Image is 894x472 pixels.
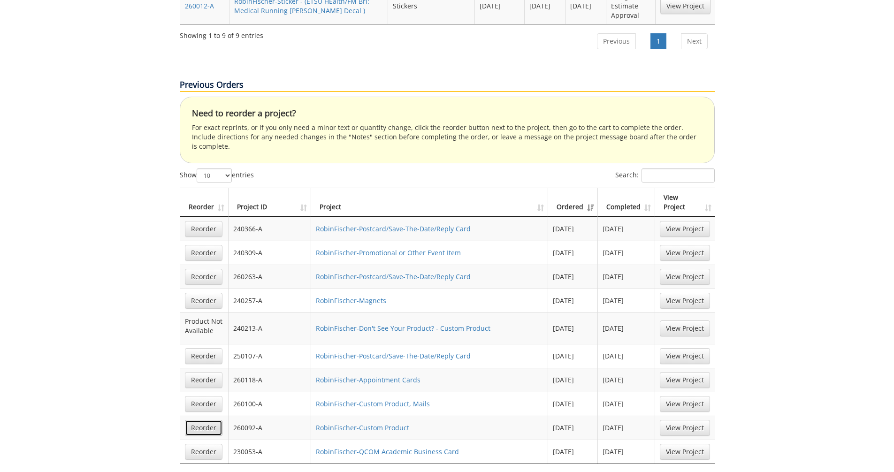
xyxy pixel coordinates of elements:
a: Reorder [185,245,222,261]
a: View Project [660,320,710,336]
td: [DATE] [548,265,598,289]
a: View Project [660,293,710,309]
th: Ordered: activate to sort column ascending [548,188,598,217]
td: 260118-A [229,368,311,392]
th: Project ID: activate to sort column ascending [229,188,311,217]
select: Showentries [197,168,232,183]
td: 240257-A [229,289,311,312]
a: View Project [660,444,710,460]
td: [DATE] [598,344,655,368]
td: [DATE] [548,289,598,312]
td: 260092-A [229,416,311,440]
th: Completed: activate to sort column ascending [598,188,655,217]
td: [DATE] [548,368,598,392]
td: 240366-A [229,217,311,241]
a: View Project [660,348,710,364]
a: Next [681,33,708,49]
td: [DATE] [598,289,655,312]
td: [DATE] [548,440,598,464]
p: For exact reprints, or if you only need a minor text or quantity change, click the reorder button... [192,123,703,151]
a: Reorder [185,444,222,460]
td: [DATE] [548,312,598,344]
a: RobinFischer-Postcard/Save-The-Date/Reply Card [316,351,471,360]
a: 1 [650,33,666,49]
a: RobinFischer-Promotional or Other Event Item [316,248,461,257]
td: [DATE] [598,416,655,440]
a: View Project [660,269,710,285]
a: Reorder [185,420,222,436]
a: 260012-A [185,1,214,10]
td: [DATE] [548,392,598,416]
a: Previous [597,33,636,49]
td: [DATE] [548,217,598,241]
input: Search: [642,168,715,183]
td: 240309-A [229,241,311,265]
p: Product Not Available [185,317,223,335]
h4: Need to reorder a project? [192,109,703,118]
td: [DATE] [598,217,655,241]
a: Reorder [185,293,222,309]
td: 250107-A [229,344,311,368]
a: RobinFischer-Custom Product [316,423,409,432]
a: RobinFischer-Don't See Your Product? - Custom Product [316,324,490,333]
th: Project: activate to sort column ascending [311,188,549,217]
a: View Project [660,221,710,237]
a: View Project [660,396,710,412]
td: [DATE] [598,265,655,289]
th: Reorder: activate to sort column ascending [180,188,229,217]
td: [DATE] [548,344,598,368]
a: RobinFischer-QCOM Academic Business Card [316,447,459,456]
a: RobinFischer-Magnets [316,296,386,305]
a: Reorder [185,372,222,388]
a: Reorder [185,221,222,237]
td: [DATE] [598,312,655,344]
td: [DATE] [548,241,598,265]
td: [DATE] [598,241,655,265]
td: 240213-A [229,312,311,344]
td: 230053-A [229,440,311,464]
a: RobinFischer-Postcard/Save-The-Date/Reply Card [316,272,471,281]
td: [DATE] [598,440,655,464]
a: RobinFischer-Custom Product, Mails [316,399,430,408]
th: View Project: activate to sort column ascending [655,188,715,217]
label: Search: [615,168,715,183]
td: 260263-A [229,265,311,289]
a: Reorder [185,269,222,285]
a: View Project [660,372,710,388]
div: Showing 1 to 9 of 9 entries [180,27,263,40]
p: Previous Orders [180,79,715,92]
a: Reorder [185,396,222,412]
td: [DATE] [598,368,655,392]
a: View Project [660,420,710,436]
td: [DATE] [598,392,655,416]
a: RobinFischer-Postcard/Save-The-Date/Reply Card [316,224,471,233]
a: View Project [660,245,710,261]
td: 260100-A [229,392,311,416]
a: RobinFischer-Appointment Cards [316,375,420,384]
label: Show entries [180,168,254,183]
td: [DATE] [548,416,598,440]
a: Reorder [185,348,222,364]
